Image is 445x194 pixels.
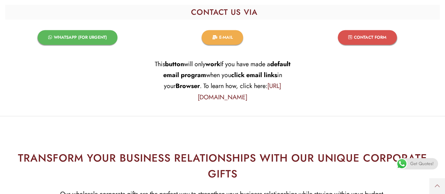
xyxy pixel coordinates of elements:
strong: work [205,60,220,69]
span: Get Quotes! [410,158,434,169]
a: CONTACT FORM​ [338,30,397,45]
a: WHATSAPP (FOR URGENT)​ [38,30,117,45]
strong: Browser [176,81,200,90]
strong: click email links [231,70,277,80]
span: CONTACT FORM​ [354,35,386,39]
h2: TRANSFORM YOUR BUSINESS RELATIONSHIPS WITH OUR UNIQUE CORPORATE GIFTS [5,150,440,181]
strong: button [165,60,184,69]
p: This will only If you have made a when you in your . To learn how, click here: [154,59,292,102]
a: E-MAIL​ [202,30,243,45]
h2: CONTACT US VIA [9,8,440,16]
a: [URL][DOMAIN_NAME] [198,81,281,101]
span: E-MAIL​ [219,35,233,39]
strong: default email program [163,60,290,80]
span: WHATSAPP (FOR URGENT)​ [54,35,107,39]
